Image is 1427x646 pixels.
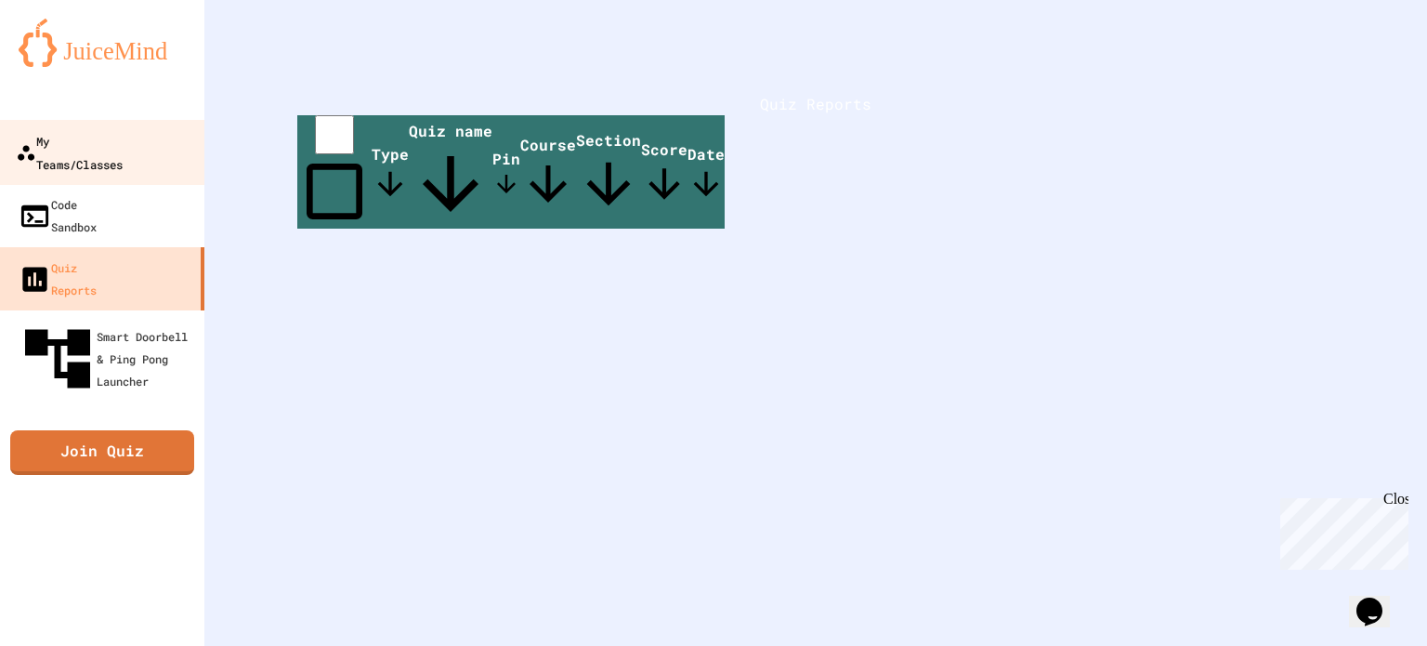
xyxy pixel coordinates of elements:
h1: Quiz Reports [297,93,1334,115]
iframe: chat widget [1273,491,1408,570]
span: Section [576,130,641,217]
div: My Teams/Classes [16,129,123,175]
input: select all desserts [315,115,354,154]
div: Quiz Reports [19,257,97,301]
div: Code Sandbox [19,193,97,238]
a: Join Quiz [10,430,194,475]
span: Quiz name [409,121,492,226]
img: logo-orange.svg [19,19,186,67]
span: Date [687,144,725,203]
span: Type [372,144,409,203]
iframe: chat widget [1349,572,1408,627]
div: Smart Doorbell & Ping Pong Launcher [19,320,197,398]
div: Chat with us now!Close [7,7,128,118]
span: Pin [492,149,520,198]
span: Score [641,139,687,207]
span: Course [520,135,576,212]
